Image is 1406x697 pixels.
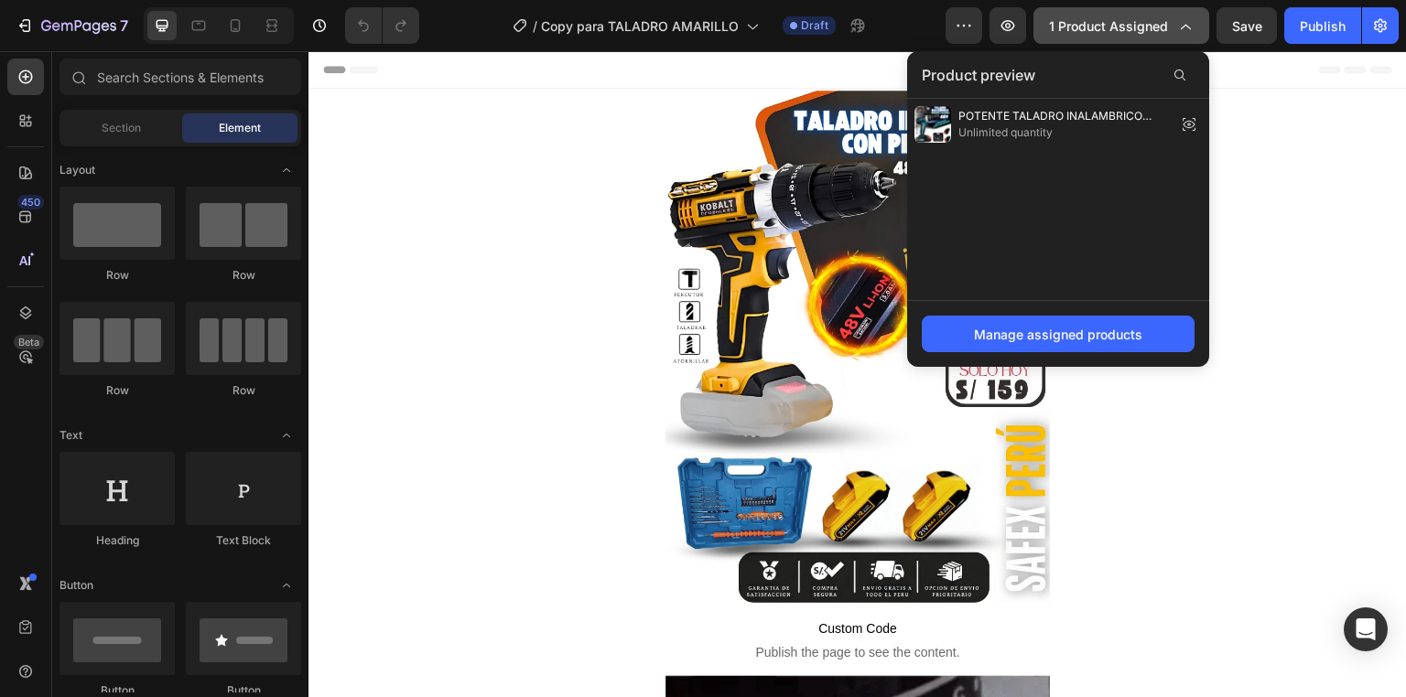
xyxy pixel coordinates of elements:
[914,106,951,143] img: preview-img
[120,15,128,37] p: 7
[345,7,419,44] div: Undo/Redo
[1217,7,1277,44] button: Save
[541,16,739,36] span: Copy para TALADRO AMARILLO
[1232,18,1262,34] span: Save
[7,7,136,44] button: 7
[1033,7,1209,44] button: 1 product assigned
[922,64,1035,86] span: Product preview
[1049,16,1168,36] span: 1 product assigned
[186,267,301,284] div: Row
[59,162,95,178] span: Layout
[974,325,1142,344] div: Manage assigned products
[1300,16,1346,36] div: Publish
[14,335,44,349] div: Beta
[59,59,301,95] input: Search Sections & Elements
[59,382,175,399] div: Row
[958,108,1169,124] span: POTENTE TALADRO INALAMBRICO DOBLE BATERIA 48V
[922,316,1195,352] button: Manage assigned products
[59,427,82,444] span: Text
[272,155,301,185] span: Toggle open
[958,124,1169,141] span: Unlimited quantity
[308,51,1406,697] iframe: Design area
[801,17,828,34] span: Draft
[1284,7,1361,44] button: Publish
[59,532,175,549] div: Heading
[59,267,175,284] div: Row
[533,16,537,36] span: /
[1344,607,1388,651] div: Open Intercom Messenger
[59,577,93,594] span: Button
[102,120,141,136] span: Section
[186,382,301,399] div: Row
[272,421,301,450] span: Toggle open
[219,120,261,136] span: Element
[272,571,301,600] span: Toggle open
[17,195,44,209] div: 450
[186,532,301,549] div: Text Block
